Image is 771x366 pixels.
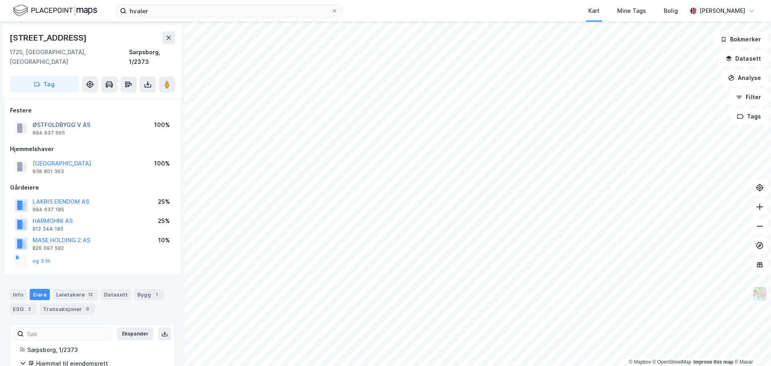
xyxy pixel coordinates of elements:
div: 938 801 363 [33,168,64,175]
button: Analyse [721,70,768,86]
div: [PERSON_NAME] [700,6,745,16]
div: Datasett [101,289,131,300]
div: Festere [10,106,175,115]
div: Leietakere [53,289,98,300]
div: 25% [158,216,170,226]
div: Info [10,289,27,300]
button: Tag [10,76,79,92]
div: 1 [153,290,161,299]
div: 826 097 582 [33,245,64,251]
button: Datasett [719,51,768,67]
div: 2 [25,305,33,313]
input: Søk på adresse, matrikkel, gårdeiere, leietakere eller personer [126,5,331,17]
div: 12 [86,290,94,299]
a: Improve this map [693,359,733,365]
div: 100% [154,159,170,168]
div: Mine Tags [617,6,646,16]
div: [STREET_ADDRESS] [10,31,88,44]
img: Z [752,286,767,301]
button: Ekspander [117,327,153,340]
div: 994 637 185 [33,207,64,213]
div: ESG [10,303,37,315]
div: 994 637 665 [33,130,65,136]
div: Kart [588,6,600,16]
div: Gårdeiere [10,183,175,192]
iframe: Chat Widget [731,327,771,366]
div: Transaksjoner [40,303,95,315]
div: Sarpsborg, 1/2373 [129,47,175,67]
input: Søk [24,328,112,340]
img: logo.f888ab2527a4732fd821a326f86c7f29.svg [13,4,97,18]
div: Eiere [30,289,50,300]
button: Filter [729,89,768,105]
div: Sarpsborg, 1/2373 [27,345,165,355]
a: OpenStreetMap [653,359,691,365]
div: 9 [84,305,92,313]
div: 100% [154,120,170,130]
div: 1725, [GEOGRAPHIC_DATA], [GEOGRAPHIC_DATA] [10,47,129,67]
a: Mapbox [629,359,651,365]
div: Bolig [664,6,678,16]
div: 912 344 185 [33,226,63,232]
button: Bokmerker [714,31,768,47]
div: Bygg [134,289,164,300]
div: 25% [158,197,170,207]
button: Tags [730,108,768,125]
div: Hjemmelshaver [10,144,175,154]
div: 10% [158,235,170,245]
